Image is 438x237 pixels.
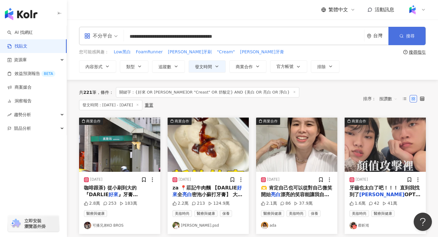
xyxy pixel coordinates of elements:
[79,90,96,95] div: 共 筆
[403,50,408,54] span: question-circle
[375,7,394,12] span: 活動訊息
[349,222,421,229] a: KOL Avatar蔡昕澔
[192,200,205,207] div: 213
[382,200,397,207] div: 41萬
[7,43,27,49] a: 找貼文
[240,49,284,55] button: [PERSON_NAME]牙膏
[85,64,103,69] span: 內容形式
[172,192,242,204] span: 密泡小蘇打牙膏】 大家一定
[294,200,313,207] div: 37.9萬
[79,100,142,110] span: 發文時間：[DATE] - [DATE]
[83,90,92,95] span: 221
[276,64,294,69] span: 官方帳號
[263,118,278,124] div: 商業合作
[14,122,31,135] span: 競品分析
[287,210,306,217] span: 美妝時尚
[10,219,22,228] img: chrome extension
[229,60,266,73] button: 商業合作
[406,34,415,38] span: 搜尋
[388,27,426,45] button: 搜尋
[345,118,426,172] img: post-image
[236,64,253,69] span: 商業合作
[14,108,31,122] span: 趨勢分析
[356,177,368,182] div: [DATE]
[261,200,277,207] div: 2.1萬
[84,210,107,217] span: 醫療與健康
[109,192,118,197] mark: 好來
[113,49,131,55] button: Low黑白
[271,192,280,197] mark: 亮白
[345,118,426,172] button: 商業合作
[359,192,405,197] mark: [PERSON_NAME]
[90,177,103,182] div: [DATE]
[363,94,401,104] div: 排序：
[308,210,321,217] span: 保養
[349,200,366,207] div: 1.6萬
[349,185,419,197] span: 牙齒也太白了吧！！！ 直到我找到了
[311,60,339,73] button: 排除
[168,118,249,172] img: post-image
[116,87,299,97] span: 關鍵字：{好來 OR [PERSON_NAME]OR "Creast" OR 舒酸定} AND {美白 OR 亮白 OR 淨白}
[86,118,101,124] div: 商業合作
[373,33,388,38] div: 台灣
[7,30,33,36] a: searchAI 找網紅
[145,103,153,108] div: 重置
[7,98,32,104] a: 洞察報告
[194,210,217,217] span: 醫療與健康
[152,60,185,73] button: 追蹤數
[261,222,332,229] a: KOL Avatarada
[79,118,160,172] button: 商業合作
[126,64,135,69] span: 類型
[136,49,163,55] button: FoamRunner
[261,192,329,204] span: 漂亮的笑容能讓我自信更加分😆
[172,185,242,197] mark: 好來
[172,185,237,191] span: za 📍莊記牛肉麵 【DARLIE
[267,177,280,182] div: [DATE]
[103,200,116,207] div: 253
[158,64,171,69] span: 追蹤數
[261,185,332,197] span: 🫶 肯定自己也可以從對自己微笑開始
[371,210,395,217] span: 醫療與健康
[179,177,191,182] div: [DATE]
[7,84,32,90] a: 商案媒合
[79,118,160,172] img: post-image
[14,53,27,67] span: 資源庫
[5,8,37,20] img: logo
[84,31,112,41] div: 不分平台
[177,192,182,197] span: 全
[270,60,307,73] button: 官方帳號
[379,94,398,104] span: 按讚數
[84,200,100,207] div: 2.8萬
[7,71,55,77] a: 效益預測報告BETA
[172,210,192,217] span: 美妝時尚
[8,215,59,232] a: chrome extension立即安裝 瀏覽器外掛
[369,200,379,207] div: 42
[84,222,155,229] a: KOL Avatar可播兄弟KO BROS
[168,49,212,55] button: [PERSON_NAME]牙刷
[328,6,348,13] span: 繁體中文
[84,33,90,39] span: appstore
[409,50,426,55] div: 搜尋指引
[195,64,212,69] span: 發文時間
[217,49,235,55] button: "Cream"
[7,113,12,117] span: rise
[261,210,284,217] span: 醫療與健康
[414,213,432,231] iframe: Help Scout Beacon - Open
[84,185,137,197] span: 咖啡跟茶) 從小刷到大的『DARLIE
[120,60,148,73] button: 類型
[367,34,371,38] span: environment
[280,200,291,207] div: 86
[256,118,337,172] button: 商業合作
[349,210,369,217] span: 美妝時尚
[172,222,180,229] img: KOL Avatar
[114,49,131,55] span: Low黑白
[208,200,230,207] div: 124.9萬
[256,118,337,172] img: post-image
[84,222,91,229] img: KOL Avatar
[120,200,137,207] div: 183萬
[79,49,109,55] span: 您可能感興趣：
